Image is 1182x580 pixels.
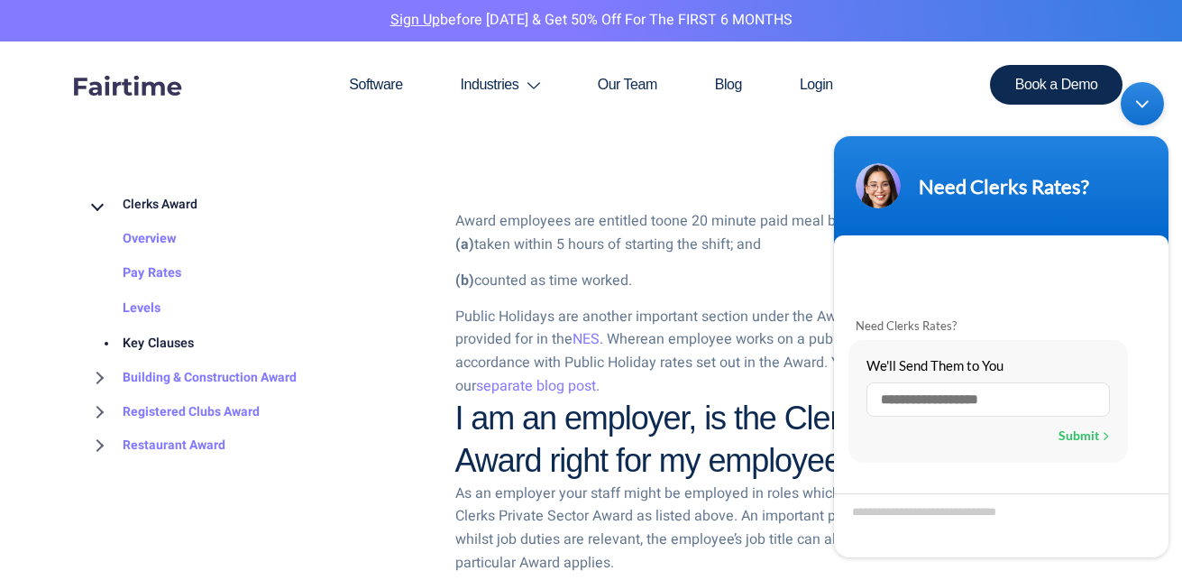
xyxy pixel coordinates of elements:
[455,328,1053,396] span: . Where an employee works on a public holiday they will be paid in accordance with Public Holiday...
[14,9,1168,32] p: before [DATE] & Get 50% Off for the FIRST 6 MONTHS
[686,41,771,128] a: Blog
[87,291,160,327] a: Levels
[432,41,569,128] a: Industries
[87,52,428,463] nav: BROWSE TOPICS
[320,41,431,128] a: Software
[87,327,194,362] a: Key Clauses
[569,41,686,128] a: Our Team
[87,395,260,429] a: Registered Clubs Award
[87,14,428,463] div: BROWSE TOPICS
[455,210,664,232] span: Award employees are entitled to
[455,483,1096,575] p: As an employer your staff might be employed in roles which cover some of the duties listed in the...
[87,222,177,257] a: Overview
[771,41,862,128] a: Login
[573,328,600,350] a: NES
[87,188,197,222] a: Clerks Award
[455,306,1067,351] span: Public holidays entitlements are provided for in the
[455,270,474,291] b: (b)
[390,9,440,31] a: Sign Up
[87,256,181,291] a: Pay Rates
[455,398,1096,483] h2: I am an employer, is the Clerks Private Sector Award right for my employees?
[455,234,474,255] b: (a)
[664,210,1016,232] span: one 20 minute paid meal break per shift which is to be:
[455,234,1096,257] p: taken within 5 hours of starting the shift; and
[476,375,596,397] a: separate blog post
[455,270,1096,293] p: counted as time worked.
[87,428,225,463] a: Restaurant Award
[87,361,297,395] a: Building & Construction Award
[990,65,1123,105] a: Book a Demo
[825,73,1177,566] iframe: SalesIQ Chatwindow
